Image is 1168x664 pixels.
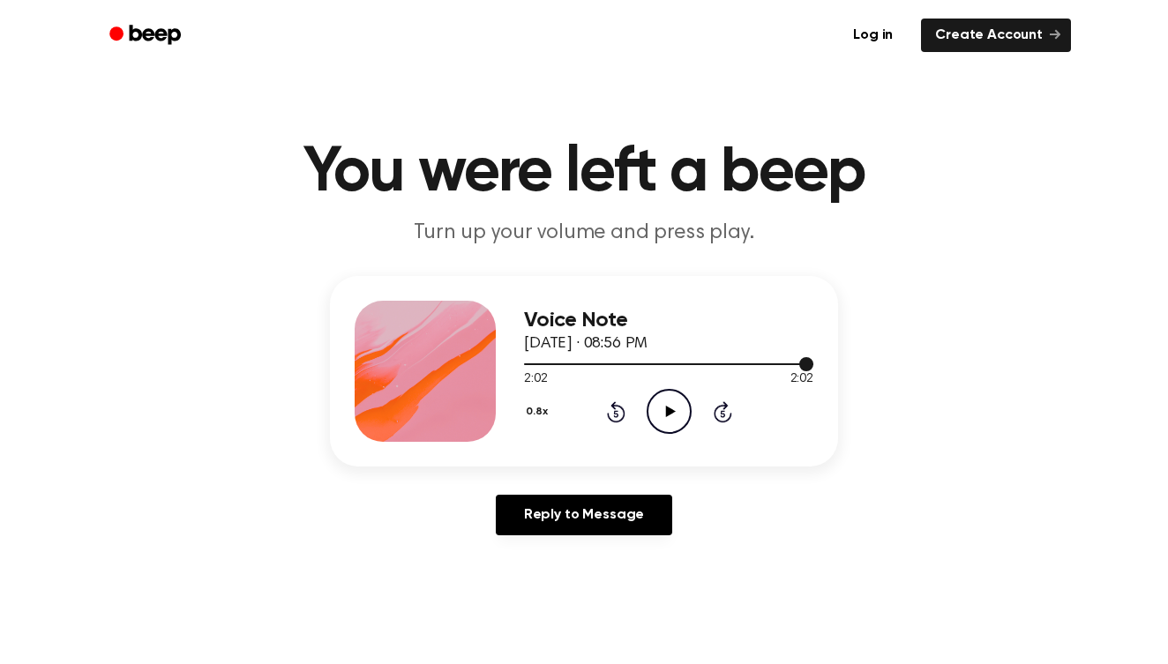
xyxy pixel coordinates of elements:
[835,15,910,56] a: Log in
[97,19,197,53] a: Beep
[132,141,1036,205] h1: You were left a beep
[524,336,648,352] span: [DATE] · 08:56 PM
[790,370,813,389] span: 2:02
[524,370,547,389] span: 2:02
[524,309,813,332] h3: Voice Note
[524,397,554,427] button: 0.8x
[496,495,672,535] a: Reply to Message
[921,19,1071,52] a: Create Account
[245,219,923,248] p: Turn up your volume and press play.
